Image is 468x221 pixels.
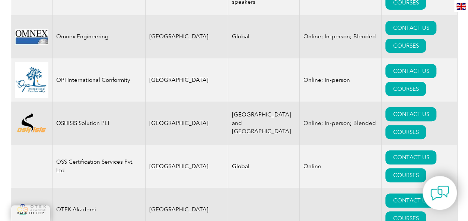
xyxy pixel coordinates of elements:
[385,82,426,96] a: COURSES
[52,58,145,102] td: OPI International Conformity
[385,64,436,78] a: CONTACT US
[228,15,300,58] td: Global
[228,102,300,145] td: [GEOGRAPHIC_DATA] and [GEOGRAPHIC_DATA]
[145,58,228,102] td: [GEOGRAPHIC_DATA]
[300,145,382,188] td: Online
[52,15,145,58] td: Omnex Engineering
[15,112,48,134] img: 5113d4a1-7437-ef11-a316-00224812a81c-logo.png
[145,145,228,188] td: [GEOGRAPHIC_DATA]
[456,3,466,10] img: en
[15,200,48,218] img: 676db975-d0d1-ef11-a72f-00224892eff5-logo.png
[145,15,228,58] td: [GEOGRAPHIC_DATA]
[385,39,426,53] a: COURSES
[430,184,449,202] img: contact-chat.png
[15,29,48,45] img: 0d2a24ac-d9bc-ea11-a814-000d3a79823d-logo.jpg
[11,205,50,221] a: BACK TO TOP
[15,62,48,98] img: 215d9ff6-1cd1-ef11-a72f-002248108aed-logo.jpg
[52,102,145,145] td: OSHISIS Solution PLT
[145,102,228,145] td: [GEOGRAPHIC_DATA]
[385,125,426,139] a: COURSES
[300,58,382,102] td: Online; In-person
[228,145,300,188] td: Global
[385,150,436,164] a: CONTACT US
[385,168,426,182] a: COURSES
[52,145,145,188] td: OSS Certification Services Pvt. Ltd
[300,15,382,58] td: Online; In-person; Blended
[300,102,382,145] td: Online; In-person; Blended
[385,193,436,208] a: CONTACT US
[385,21,436,35] a: CONTACT US
[385,107,436,121] a: CONTACT US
